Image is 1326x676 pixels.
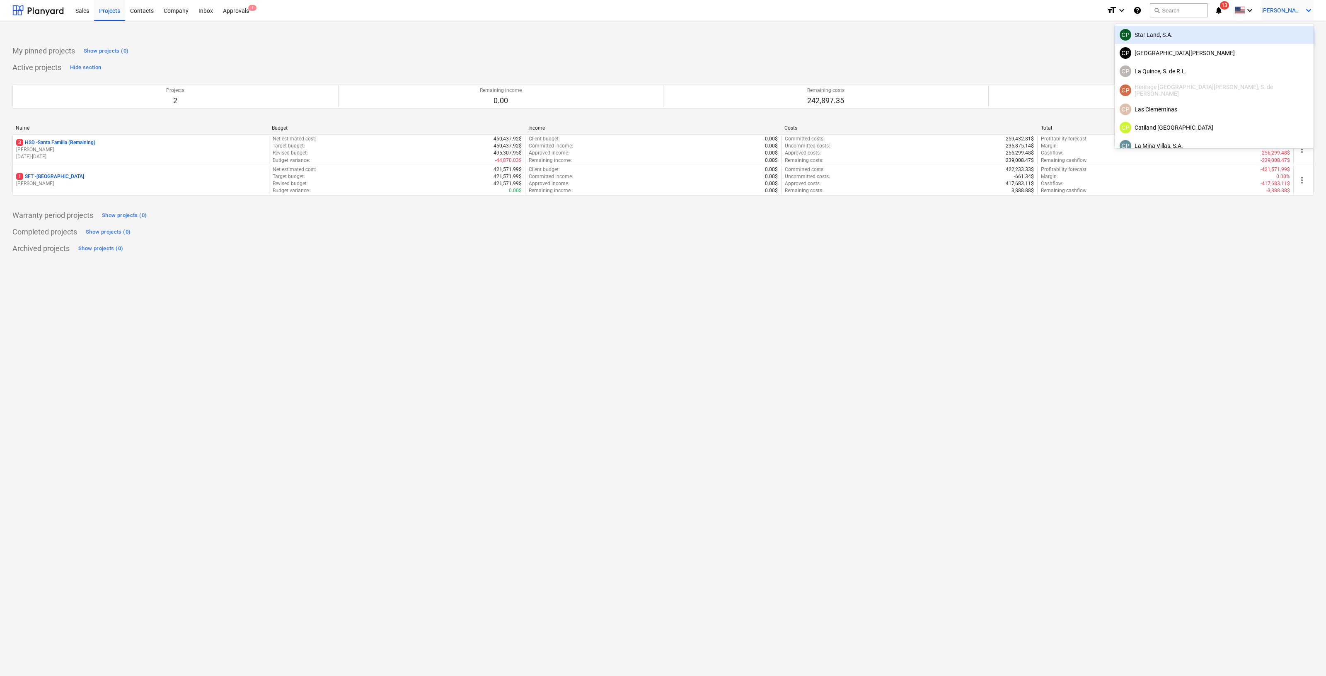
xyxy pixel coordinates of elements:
div: Heritage [GEOGRAPHIC_DATA][PERSON_NAME], S. de [PERSON_NAME] [1120,84,1309,97]
span: CP [1121,124,1129,131]
span: CP [1121,31,1129,38]
div: Claudia Perez [1120,47,1131,59]
div: Widget de chat [1285,636,1326,676]
span: CP [1121,106,1129,113]
div: Catiland [GEOGRAPHIC_DATA] [1120,122,1309,133]
iframe: Chat Widget [1285,636,1326,676]
div: Claudia Perez [1120,140,1131,152]
div: La Mina Villas, S.A. [1120,140,1309,152]
div: La Quince, S. de R.L. [1120,65,1309,77]
div: Claudia Perez [1120,65,1131,77]
span: CP [1121,87,1129,94]
div: Claudia Perez [1120,104,1131,115]
span: CP [1121,68,1129,75]
div: [GEOGRAPHIC_DATA][PERSON_NAME] [1120,47,1309,59]
span: CP [1121,142,1129,149]
div: Claudia Perez [1120,29,1131,41]
div: Claudia Perez [1120,84,1131,96]
div: Claudia Perez [1120,122,1131,133]
div: Star Land, S.A. [1120,29,1309,41]
div: Las Clementinas [1120,104,1309,115]
span: CP [1121,50,1129,56]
